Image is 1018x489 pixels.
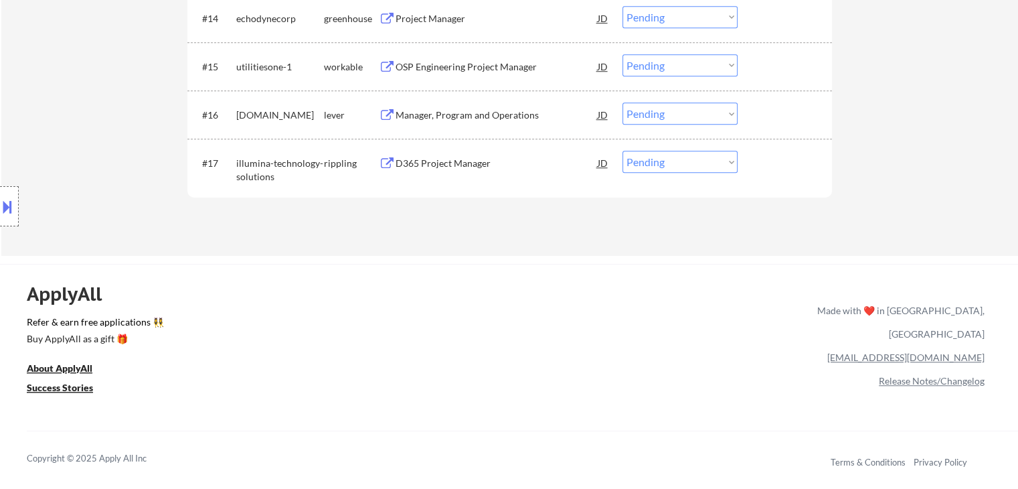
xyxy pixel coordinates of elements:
[812,299,985,346] div: Made with ❤️ in [GEOGRAPHIC_DATA], [GEOGRAPHIC_DATA]
[914,457,967,468] a: Privacy Policy
[596,6,610,30] div: JD
[27,362,92,374] u: About ApplyAll
[396,60,598,74] div: OSP Engineering Project Manager
[827,352,985,363] a: [EMAIL_ADDRESS][DOMAIN_NAME]
[27,382,93,393] u: Success Stories
[324,109,379,122] div: lever
[236,60,324,74] div: utilitiesone-1
[27,380,111,397] a: Success Stories
[27,361,111,378] a: About ApplyAll
[596,54,610,78] div: JD
[236,157,324,183] div: illumina-technology-solutions
[27,318,537,332] a: Refer & earn free applications 👯‍♀️
[879,375,985,387] a: Release Notes/Changelog
[202,60,226,74] div: #15
[27,332,161,348] a: Buy ApplyAll as a gift 🎁
[27,334,161,344] div: Buy ApplyAll as a gift 🎁
[236,12,324,25] div: echodynecorp
[27,452,181,466] div: Copyright © 2025 Apply All Inc
[596,151,610,175] div: JD
[396,12,598,25] div: Project Manager
[202,12,226,25] div: #14
[236,109,324,122] div: [DOMAIN_NAME]
[324,12,379,25] div: greenhouse
[596,102,610,127] div: JD
[396,157,598,170] div: D365 Project Manager
[324,60,379,74] div: workable
[396,109,598,122] div: Manager, Program and Operations
[831,457,906,468] a: Terms & Conditions
[324,157,379,170] div: rippling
